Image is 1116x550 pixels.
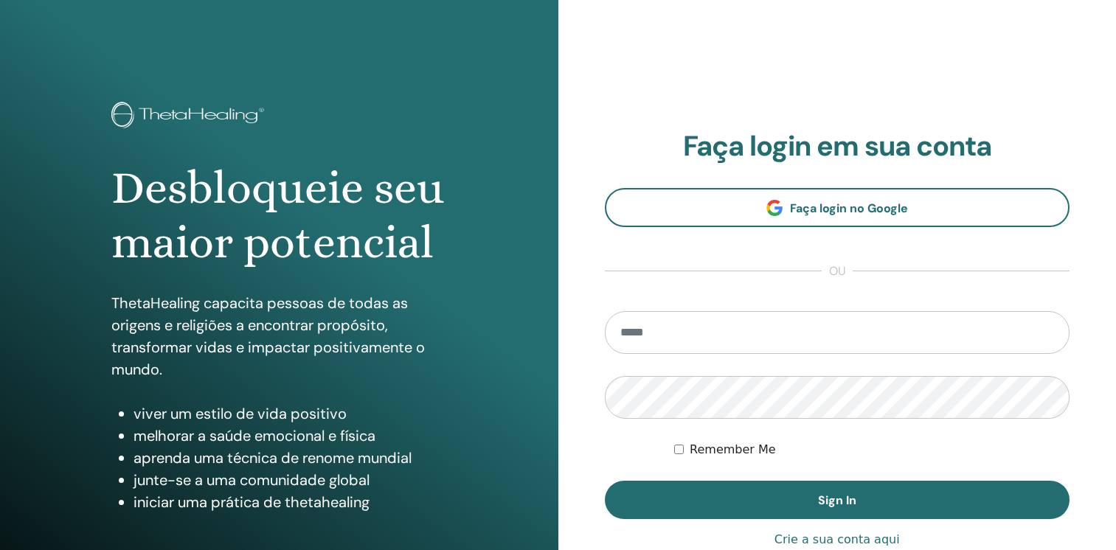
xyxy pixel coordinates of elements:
[134,491,446,513] li: iniciar uma prática de thetahealing
[690,441,776,459] label: Remember Me
[674,441,1070,459] div: Keep me authenticated indefinitely or until I manually logout
[134,425,446,447] li: melhorar a saúde emocional e física
[134,403,446,425] li: viver um estilo de vida positivo
[790,201,908,216] span: Faça login no Google
[111,161,446,271] h1: Desbloqueie seu maior potencial
[822,262,853,280] span: ou
[774,531,900,549] a: Crie a sua conta aqui
[605,130,1070,164] h2: Faça login em sua conta
[605,481,1070,519] button: Sign In
[818,492,856,508] span: Sign In
[134,447,446,469] li: aprenda uma técnica de renome mundial
[134,469,446,491] li: junte-se a uma comunidade global
[605,188,1070,227] a: Faça login no Google
[111,292,446,380] p: ThetaHealing capacita pessoas de todas as origens e religiões a encontrar propósito, transformar ...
